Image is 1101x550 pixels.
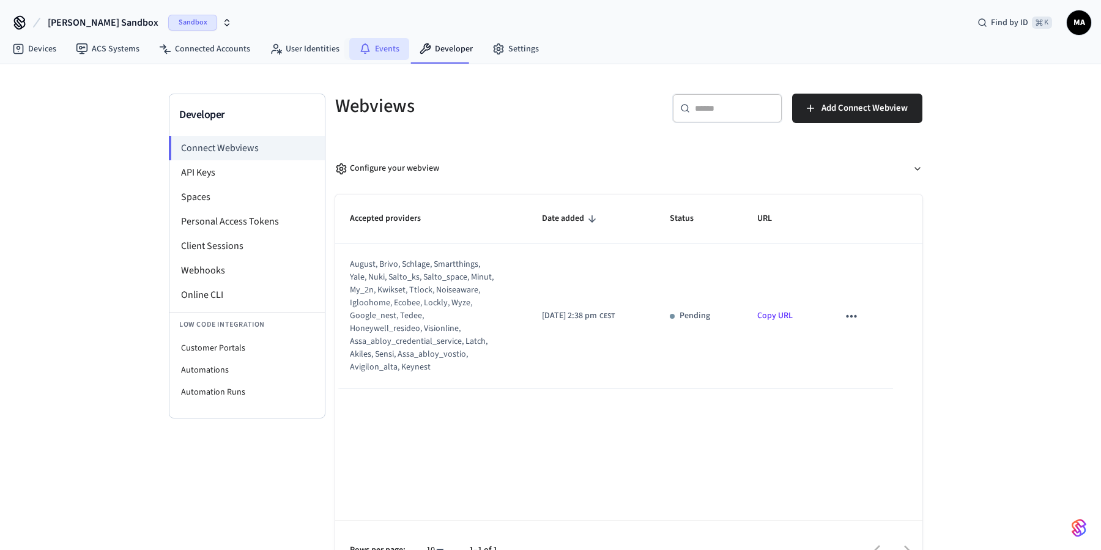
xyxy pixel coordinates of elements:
[260,38,349,60] a: User Identities
[991,17,1028,29] span: Find by ID
[542,209,600,228] span: Date added
[168,15,217,31] span: Sandbox
[169,381,325,403] li: Automation Runs
[968,12,1062,34] div: Find by ID⌘ K
[409,38,483,60] a: Developer
[792,94,922,123] button: Add Connect Webview
[335,162,439,175] div: Configure your webview
[821,100,908,116] span: Add Connect Webview
[169,337,325,359] li: Customer Portals
[1068,12,1090,34] span: MA
[542,310,615,322] div: Europe/Madrid
[169,185,325,209] li: Spaces
[680,310,710,322] p: Pending
[169,359,325,381] li: Automations
[350,258,496,374] div: august, brivo, schlage, smartthings, yale, nuki, salto_ks, salto_space, minut, my_2n, kwikset, tt...
[335,195,922,389] table: sticky table
[349,38,409,60] a: Events
[757,310,793,322] a: Copy URL
[169,283,325,307] li: Online CLI
[1032,17,1052,29] span: ⌘ K
[483,38,549,60] a: Settings
[48,15,158,30] span: [PERSON_NAME] Sandbox
[169,234,325,258] li: Client Sessions
[599,311,615,322] span: CEST
[169,312,325,337] li: Low Code Integration
[179,106,315,124] h3: Developer
[1072,518,1086,538] img: SeamLogoGradient.69752ec5.svg
[757,209,788,228] span: URL
[149,38,260,60] a: Connected Accounts
[169,136,325,160] li: Connect Webviews
[169,258,325,283] li: Webhooks
[66,38,149,60] a: ACS Systems
[542,310,597,322] span: [DATE] 2:38 pm
[1067,10,1091,35] button: MA
[2,38,66,60] a: Devices
[335,94,621,119] h5: Webviews
[350,209,437,228] span: Accepted providers
[169,209,325,234] li: Personal Access Tokens
[335,152,922,185] button: Configure your webview
[670,209,710,228] span: Status
[169,160,325,185] li: API Keys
